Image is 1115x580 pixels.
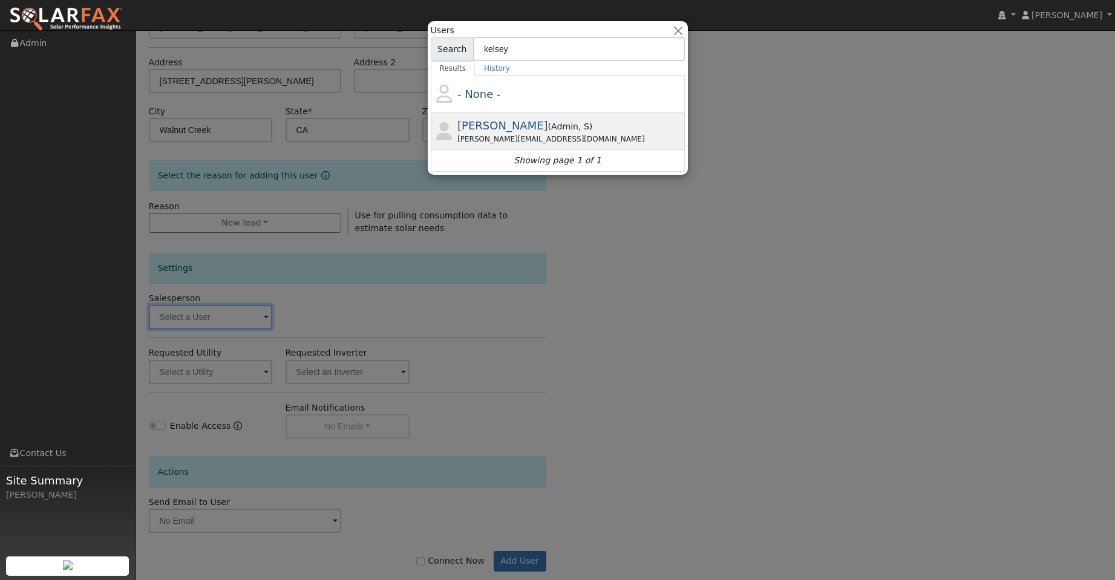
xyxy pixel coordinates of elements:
[1032,10,1102,20] span: [PERSON_NAME]
[431,61,476,76] a: Results
[431,24,454,37] span: Users
[9,7,123,32] img: SolarFax
[6,472,129,489] span: Site Summary
[475,61,519,76] a: History
[431,37,474,61] span: Search
[6,489,129,501] div: [PERSON_NAME]
[63,560,73,570] img: retrieve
